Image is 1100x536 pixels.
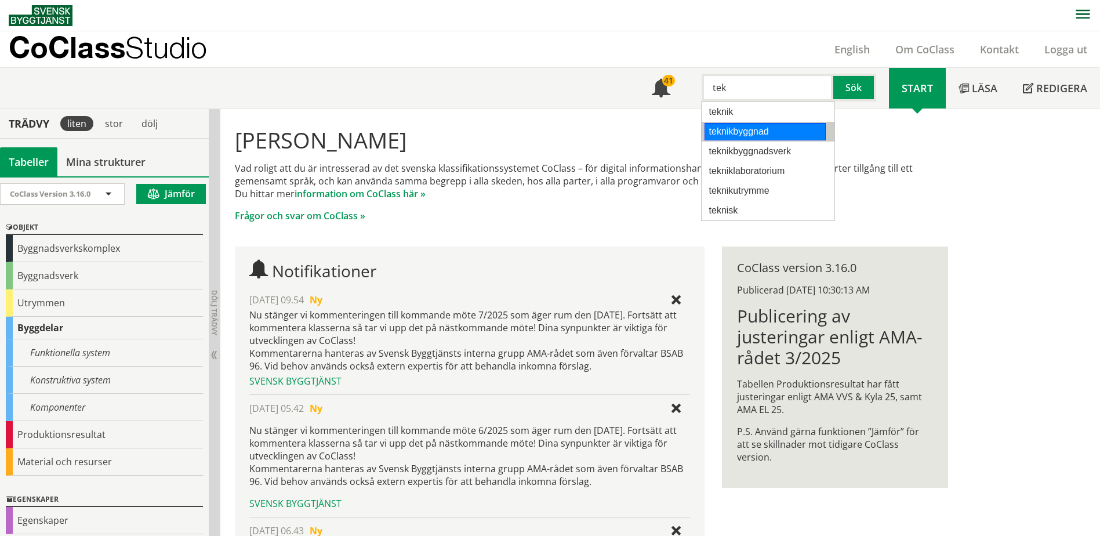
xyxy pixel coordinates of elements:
[9,31,232,67] a: CoClassStudio
[639,68,683,108] a: 41
[6,317,203,339] div: Byggdelar
[6,367,203,394] div: Konstruktiva system
[705,123,826,140] div: teknikbyggnad
[822,42,883,56] a: English
[125,30,207,64] span: Studio
[9,5,72,26] img: Svensk Byggtjänst
[249,424,689,488] p: Nu stänger vi kommenteringen till kommande möte 6/2025 som äger rum den [DATE]. Fortsätt att komm...
[6,394,203,421] div: Komponenter
[833,74,876,102] button: Sök
[310,294,322,306] span: Ny
[946,68,1010,108] a: Läsa
[737,262,932,274] div: CoClass version 3.16.0
[6,262,203,289] div: Byggnadsverk
[662,75,675,86] div: 41
[60,116,93,131] div: liten
[737,425,932,463] p: P.S. Använd gärna funktionen ”Jämför” för att se skillnader mot tidigare CoClass version.
[249,375,689,387] div: Svensk Byggtjänst
[737,378,932,416] p: Tabellen Produktionsresultat har fått justeringar enligt AMA VVS & Kyla 25, samt AMA EL 25.
[1036,81,1087,95] span: Redigera
[249,294,304,306] span: [DATE] 09.54
[6,235,203,262] div: Byggnadsverkskomplex
[9,41,207,54] p: CoClass
[235,209,365,222] a: Frågor och svar om CoClass »
[737,284,932,296] div: Publicerad [DATE] 10:30:13 AM
[705,143,825,160] div: teknikbyggnadsverk
[135,116,165,131] div: dölj
[705,104,825,120] div: teknik
[136,184,206,204] button: Jämför
[249,497,689,510] div: Svensk Byggtjänst
[6,221,203,235] div: Objekt
[235,162,947,200] p: Vad roligt att du är intresserad av det svenska klassifikationssystemet CoClass – för digital inf...
[272,260,376,282] span: Notifikationer
[972,81,997,95] span: Läsa
[702,74,833,102] input: Sök
[967,42,1032,56] a: Kontakt
[6,507,203,534] div: Egenskaper
[705,202,825,219] div: teknisk
[249,309,689,372] div: Nu stänger vi kommenteringen till kommande möte 7/2025 som äger rum den [DATE]. Fortsätt att komm...
[889,68,946,108] a: Start
[6,448,203,476] div: Material och resurser
[57,147,154,176] a: Mina strukturer
[883,42,967,56] a: Om CoClass
[902,81,933,95] span: Start
[235,127,947,153] h1: [PERSON_NAME]
[705,163,825,179] div: tekniklaboratorium
[652,80,670,99] span: Notifikationer
[6,421,203,448] div: Produktionsresultat
[705,183,825,199] div: teknikutrymme
[6,289,203,317] div: Utrymmen
[6,339,203,367] div: Funktionella system
[249,402,304,415] span: [DATE] 05.42
[1032,42,1100,56] a: Logga ut
[737,306,932,368] h1: Publicering av justeringar enligt AMA-rådet 3/2025
[209,290,219,335] span: Dölj trädvy
[98,116,130,131] div: stor
[10,189,90,199] span: CoClass Version 3.16.0
[6,493,203,507] div: Egenskaper
[310,402,322,415] span: Ny
[1010,68,1100,108] a: Redigera
[2,117,56,130] div: Trädvy
[295,187,426,200] a: information om CoClass här »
